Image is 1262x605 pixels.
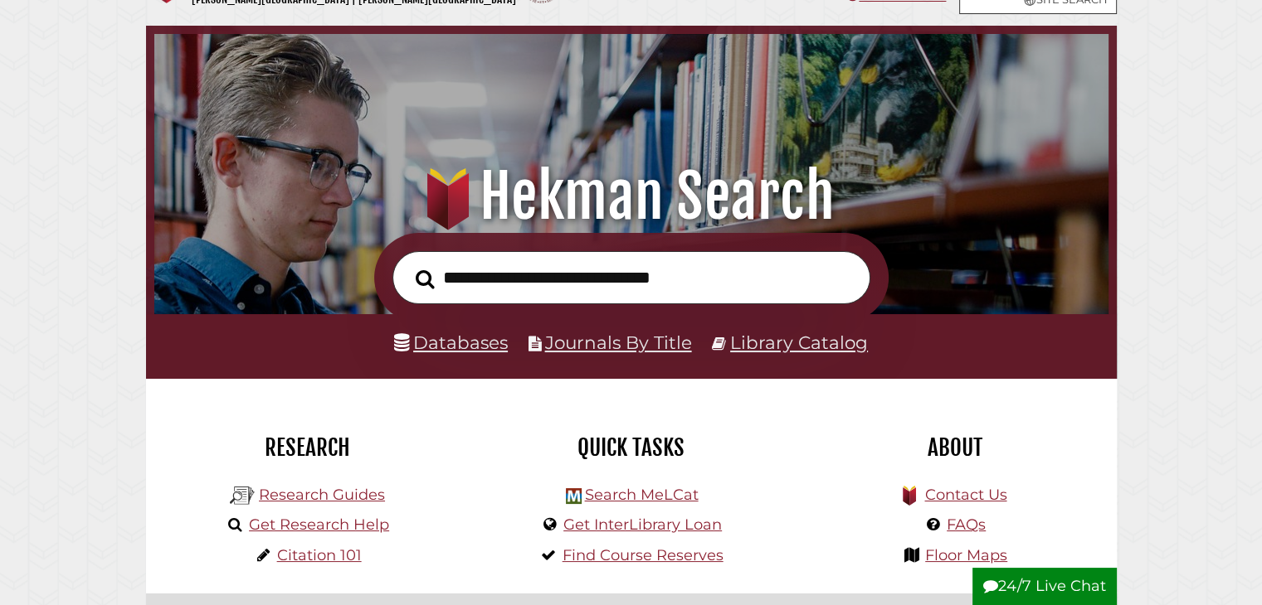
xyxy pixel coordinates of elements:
[925,546,1007,564] a: Floor Maps
[173,160,1089,233] h1: Hekman Search
[584,486,698,504] a: Search MeLCat
[563,546,724,564] a: Find Course Reserves
[924,486,1006,504] a: Contact Us
[394,332,508,353] a: Databases
[730,332,868,353] a: Library Catalog
[277,546,362,564] a: Citation 101
[947,515,986,534] a: FAQs
[407,264,443,293] button: Search
[566,488,582,504] img: Hekman Library Logo
[482,433,781,462] h2: Quick Tasks
[563,515,722,534] a: Get InterLibrary Loan
[249,515,389,534] a: Get Research Help
[416,269,435,288] i: Search
[259,486,385,504] a: Research Guides
[545,332,692,353] a: Journals By Title
[158,433,457,462] h2: Research
[230,483,255,508] img: Hekman Library Logo
[806,433,1104,462] h2: About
